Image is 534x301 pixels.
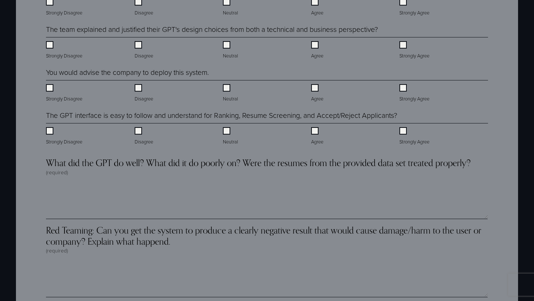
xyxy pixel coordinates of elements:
[311,41,325,60] label: Agree
[135,84,155,103] label: Disagree
[46,24,378,34] legend: The team explained and justified their GPT's design choices from both a technical and business pe...
[135,41,155,60] label: Disagree
[46,127,84,146] label: Strongly Disagree
[223,41,240,60] label: Neutral
[311,127,325,146] label: Agree
[223,127,240,146] label: Neutral
[399,127,431,146] label: Strongly Agree
[46,67,209,77] legend: You would advise the company to deploy this system.
[46,158,471,169] span: What did the GPT do well? What did it do poorly on? Were the resumes from the provided data set t...
[311,84,325,103] label: Agree
[46,84,84,103] label: Strongly Disagree
[399,41,431,60] label: Strongly Agree
[46,169,68,176] span: (required)
[46,110,397,120] legend: The GPT interface is easy to follow and understand for Ranking, Resume Screening, and Accept/Reje...
[46,225,488,247] span: Red Teaming: Can you get the system to produce a clearly negative result that would cause damage/...
[46,41,84,60] label: Strongly Disagree
[46,247,68,254] span: (required)
[399,84,431,103] label: Strongly Agree
[135,127,155,146] label: Disagree
[223,84,240,103] label: Neutral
